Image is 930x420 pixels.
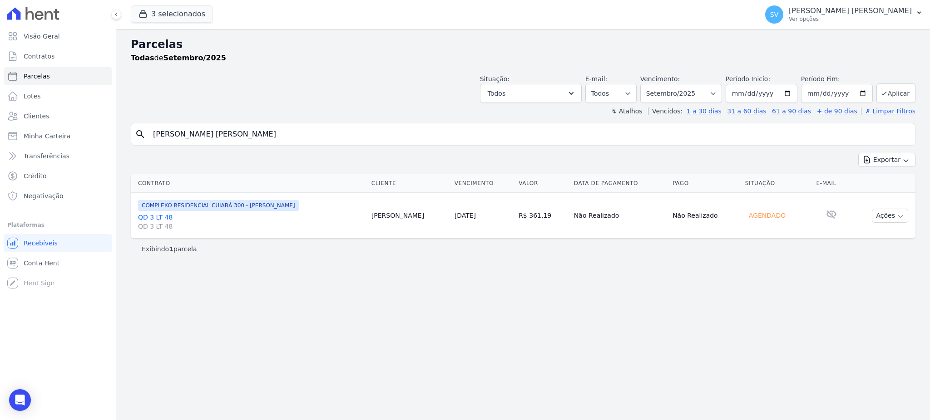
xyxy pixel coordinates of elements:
label: Vencimento: [640,75,680,83]
span: QD 3 LT 48 [138,222,364,231]
a: Crédito [4,167,112,185]
th: Contrato [131,174,368,193]
a: Visão Geral [4,27,112,45]
strong: Setembro/2025 [163,54,226,62]
p: [PERSON_NAME] [PERSON_NAME] [789,6,912,15]
span: Negativação [24,191,64,200]
a: Negativação [4,187,112,205]
a: Transferências [4,147,112,165]
span: Minha Carteira [24,132,70,141]
th: Data de Pagamento [570,174,669,193]
th: Vencimento [451,174,515,193]
label: Período Fim: [801,74,873,84]
span: Todos [488,88,505,99]
td: Não Realizado [669,193,742,239]
div: Agendado [745,209,789,222]
input: Buscar por nome do lote ou do cliente [148,125,911,143]
b: 1 [169,245,173,253]
div: Open Intercom Messenger [9,389,31,411]
span: Visão Geral [24,32,60,41]
span: Recebíveis [24,239,58,248]
th: Pago [669,174,742,193]
a: QD 3 LT 48QD 3 LT 48 [138,213,364,231]
td: Não Realizado [570,193,669,239]
label: Período Inicío: [726,75,770,83]
a: Clientes [4,107,112,125]
a: [DATE] [455,212,476,219]
p: de [131,53,226,63]
button: Todos [480,84,582,103]
button: Ações [872,209,908,223]
button: Exportar [858,153,915,167]
span: Lotes [24,92,41,101]
label: ↯ Atalhos [611,107,642,115]
th: Valor [515,174,570,193]
span: Transferências [24,151,69,161]
span: Conta Hent [24,259,59,268]
strong: Todas [131,54,154,62]
th: Situação [742,174,813,193]
a: 31 a 60 dias [727,107,766,115]
a: ✗ Limpar Filtros [861,107,915,115]
p: Ver opções [789,15,912,23]
a: + de 90 dias [817,107,857,115]
button: SV [PERSON_NAME] [PERSON_NAME] Ver opções [758,2,930,27]
span: COMPLEXO RESIDENCIAL CUIABÁ 300 - [PERSON_NAME] [138,200,299,211]
a: Recebíveis [4,234,112,252]
label: Situação: [480,75,510,83]
a: Parcelas [4,67,112,85]
td: [PERSON_NAME] [368,193,451,239]
span: Contratos [24,52,54,61]
th: Cliente [368,174,451,193]
i: search [135,129,146,140]
label: Vencidos: [648,107,683,115]
button: Aplicar [876,83,915,103]
a: Lotes [4,87,112,105]
label: E-mail: [585,75,608,83]
a: 61 a 90 dias [772,107,811,115]
a: 1 a 30 dias [687,107,722,115]
a: Contratos [4,47,112,65]
div: Plataformas [7,220,109,230]
h2: Parcelas [131,36,915,53]
span: Crédito [24,171,47,181]
span: Parcelas [24,72,50,81]
span: Clientes [24,112,49,121]
a: Conta Hent [4,254,112,272]
span: SV [770,11,778,18]
a: Minha Carteira [4,127,112,145]
td: R$ 361,19 [515,193,570,239]
p: Exibindo parcela [142,244,197,254]
button: 3 selecionados [131,5,213,23]
th: E-mail [813,174,851,193]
